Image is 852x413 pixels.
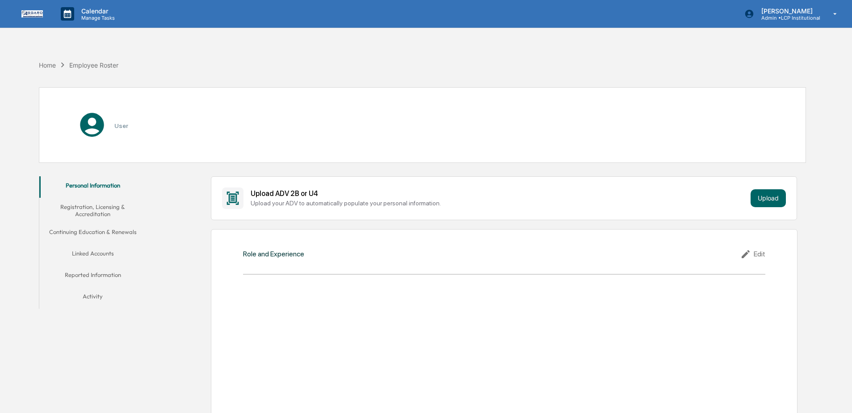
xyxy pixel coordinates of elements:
p: [PERSON_NAME] [754,7,820,15]
p: Calendar [74,7,119,15]
p: Admin • LCP Institutional [754,15,820,21]
button: Reported Information [39,266,146,287]
button: Registration, Licensing & Accreditation [39,198,146,223]
div: Home [39,61,56,69]
div: Upload your ADV to automatically populate your personal information. [251,200,747,207]
button: Upload [751,189,786,207]
div: Upload ADV 2B or U4 [251,189,747,198]
h3: User [114,122,128,129]
img: logo [21,10,43,17]
button: Personal Information [39,176,146,198]
button: Continuing Education & Renewals [39,223,146,244]
div: Edit [740,249,765,260]
button: Linked Accounts [39,244,146,266]
div: secondary tabs example [39,176,146,309]
button: Activity [39,287,146,309]
div: Role and Experience [243,250,304,258]
div: Employee Roster [69,61,118,69]
p: Manage Tasks [74,15,119,21]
